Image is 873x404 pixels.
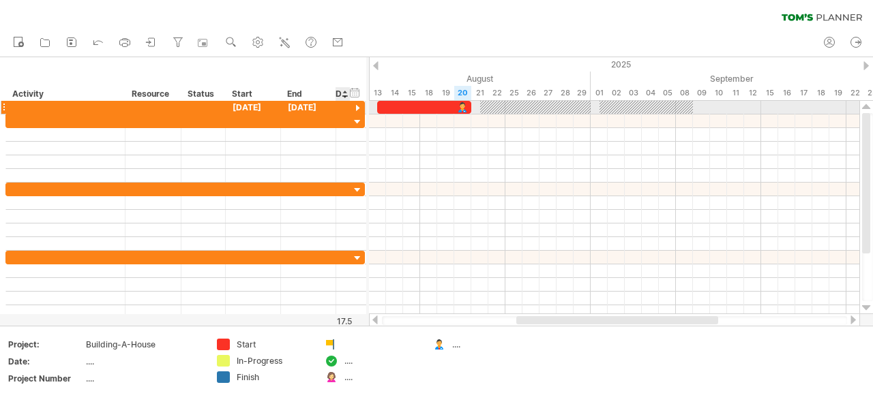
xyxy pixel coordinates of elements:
div: Thursday, 18 September 2025 [812,86,829,100]
div: Wednesday, 20 August 2025 [454,86,471,100]
div: Monday, 18 August 2025 [420,86,437,100]
div: Start [232,87,273,101]
div: Friday, 22 August 2025 [488,86,505,100]
div: Wednesday, 17 September 2025 [795,86,812,100]
div: Friday, 12 September 2025 [744,86,761,100]
div: .... [344,371,419,383]
div: Friday, 5 September 2025 [659,86,676,100]
div: Tuesday, 16 September 2025 [778,86,795,100]
div: Wednesday, 3 September 2025 [625,86,642,100]
div: Project Number [8,373,83,384]
div: Thursday, 14 August 2025 [386,86,403,100]
div: Friday, 15 August 2025 [403,86,420,100]
div: Thursday, 11 September 2025 [727,86,744,100]
div: Tuesday, 26 August 2025 [522,86,539,100]
div: Start [237,339,311,350]
div: Thursday, 4 September 2025 [642,86,659,100]
div: Monday, 25 August 2025 [505,86,522,100]
div: Thursday, 28 August 2025 [557,86,574,100]
div: Friday, 29 August 2025 [574,86,591,100]
div: Date: [8,356,83,367]
div: August 2025 [233,72,591,86]
div: 17.5 [337,316,344,326]
div: [DATE] [226,101,281,114]
div: [DATE] [281,101,336,114]
div: Monday, 22 September 2025 [846,86,863,100]
div: Wednesday, 13 August 2025 [369,86,386,100]
div: .... [86,373,201,384]
div: Wednesday, 10 September 2025 [710,86,727,100]
div: Project: [8,339,83,350]
div: Tuesday, 19 August 2025 [437,86,454,100]
div: Tuesday, 2 September 2025 [608,86,625,100]
div: In-Progress [237,355,311,367]
div: Wednesday, 27 August 2025 [539,86,557,100]
div: Monday, 1 September 2025 [591,86,608,100]
div: Friday, 19 September 2025 [829,86,846,100]
div: Activity [12,87,117,101]
div: Thursday, 21 August 2025 [471,86,488,100]
div: .... [344,355,419,367]
div: Tuesday, 9 September 2025 [693,86,710,100]
div: Monday, 8 September 2025 [676,86,693,100]
div: Status [188,87,218,101]
div: Days [336,87,349,101]
div: Monday, 15 September 2025 [761,86,778,100]
div: .... [86,356,201,367]
div: Resource [132,87,173,101]
div: End [287,87,328,101]
div: Finish [237,371,311,383]
div: Building-A-House [86,339,201,350]
div: .... [452,339,527,350]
